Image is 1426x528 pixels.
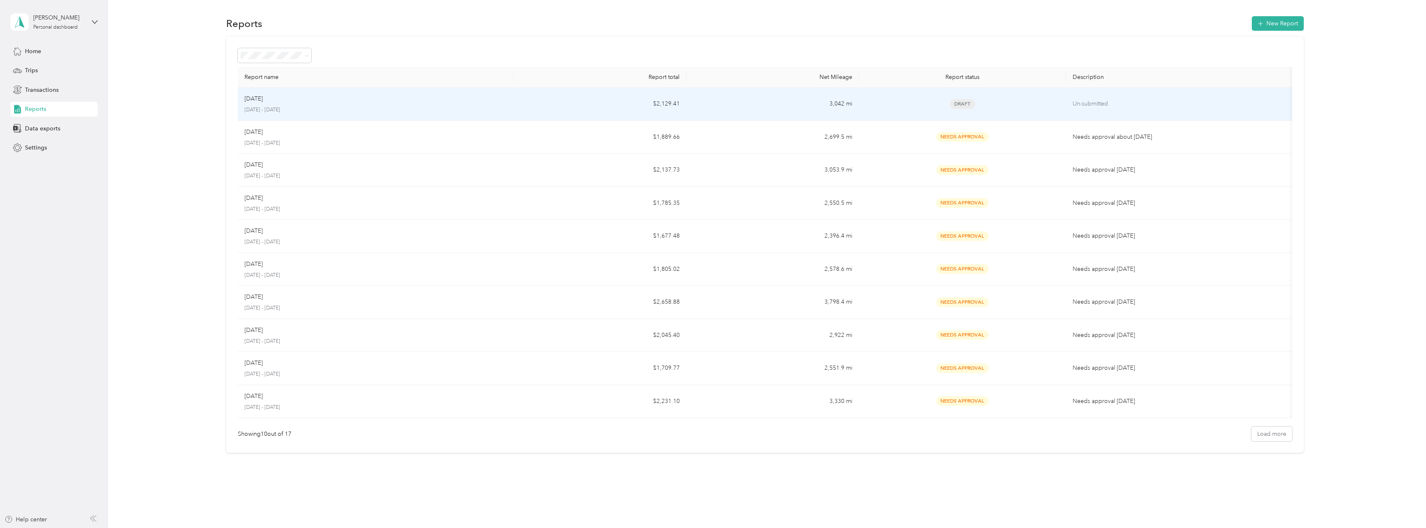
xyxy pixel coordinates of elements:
[25,66,38,75] span: Trips
[950,99,975,109] span: Draft
[244,338,507,345] p: [DATE] - [DATE]
[1066,67,1296,88] th: Description
[936,396,989,406] span: Needs Approval
[244,326,263,335] p: [DATE]
[1073,363,1289,373] p: Needs approval [DATE]
[244,359,263,368] p: [DATE]
[244,206,507,213] p: [DATE] - [DATE]
[686,67,859,88] th: Net Mileage
[514,88,686,121] td: $2,129.41
[25,124,60,133] span: Data exports
[33,25,78,30] div: Personal dashboard
[244,260,263,269] p: [DATE]
[686,352,859,385] td: 2,551.9 mi
[244,140,507,147] p: [DATE] - [DATE]
[244,292,263,302] p: [DATE]
[936,132,989,142] span: Needs Approval
[936,264,989,274] span: Needs Approval
[686,220,859,253] td: 2,396.4 mi
[244,371,507,378] p: [DATE] - [DATE]
[1252,16,1304,31] button: New Report
[5,515,47,524] button: Help center
[244,94,263,103] p: [DATE]
[244,226,263,236] p: [DATE]
[514,385,686,418] td: $2,231.10
[686,88,859,121] td: 3,042 mi
[936,330,989,340] span: Needs Approval
[514,220,686,253] td: $1,677.48
[514,253,686,286] td: $1,805.02
[1073,99,1289,108] p: Un-submitted
[25,143,47,152] span: Settings
[936,165,989,175] span: Needs Approval
[244,106,507,114] p: [DATE] - [DATE]
[1073,165,1289,174] p: Needs approval [DATE]
[1073,133,1289,142] p: Needs approval about [DATE]
[936,231,989,241] span: Needs Approval
[25,47,41,56] span: Home
[866,74,1059,81] div: Report status
[238,67,514,88] th: Report name
[25,105,46,113] span: Reports
[514,154,686,187] td: $2,137.73
[514,121,686,154] td: $1,889.66
[514,319,686,352] td: $2,045.40
[33,13,85,22] div: [PERSON_NAME]
[1073,199,1289,208] p: Needs approval [DATE]
[244,194,263,203] p: [DATE]
[936,198,989,208] span: Needs Approval
[244,272,507,279] p: [DATE] - [DATE]
[1073,331,1289,340] p: Needs approval [DATE]
[686,187,859,220] td: 2,550.5 mi
[244,404,507,411] p: [DATE] - [DATE]
[1379,481,1426,528] iframe: Everlance-gr Chat Button Frame
[25,86,59,94] span: Transactions
[244,160,263,169] p: [DATE]
[686,154,859,187] td: 3,053.9 mi
[936,297,989,307] span: Needs Approval
[514,187,686,220] td: $1,785.35
[244,128,263,137] p: [DATE]
[686,286,859,319] td: 3,798.4 mi
[1073,297,1289,307] p: Needs approval [DATE]
[244,305,507,312] p: [DATE] - [DATE]
[1073,265,1289,274] p: Needs approval [DATE]
[244,172,507,180] p: [DATE] - [DATE]
[936,363,989,373] span: Needs Approval
[238,430,291,438] div: Showing 10 out of 17
[1251,427,1292,441] button: Load more
[1073,397,1289,406] p: Needs approval [DATE]
[226,19,262,28] h1: Reports
[244,238,507,246] p: [DATE] - [DATE]
[1073,231,1289,241] p: Needs approval [DATE]
[514,286,686,319] td: $2,658.88
[514,67,686,88] th: Report total
[686,319,859,352] td: 2,922 mi
[686,385,859,418] td: 3,330 mi
[686,121,859,154] td: 2,699.5 mi
[514,352,686,385] td: $1,709.77
[686,253,859,286] td: 2,578.6 mi
[244,392,263,401] p: [DATE]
